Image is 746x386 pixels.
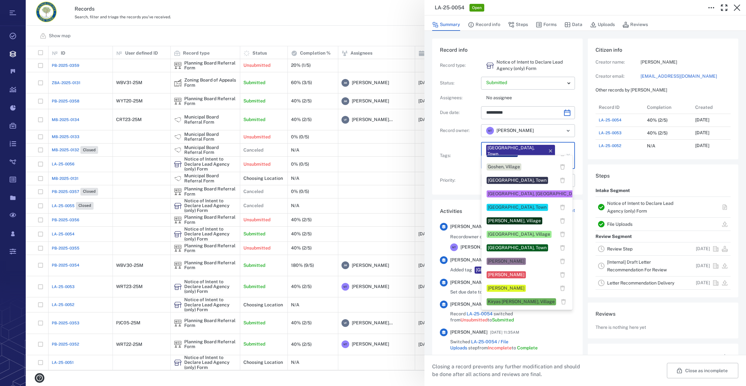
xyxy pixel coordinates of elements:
[450,289,497,295] span: Set due date to
[596,324,646,331] p: There is nothing here yet
[460,244,498,250] span: [PERSON_NAME]
[596,46,731,54] h6: Citizen info
[596,87,731,93] p: Other records by [PERSON_NAME]
[596,353,615,361] h6: Uploads
[432,363,585,378] p: Closing a record prevents any further modification and should be done after all actions and revie...
[623,19,648,31] button: Reviews
[599,98,620,116] div: Record ID
[432,39,583,200] div: Record infoRecord type:Notice of Intent to Declare Lead Agency (only) FormStatus:Assignees:No ass...
[588,303,738,344] div: ReviewsThere is nothing here yet
[432,19,460,31] button: Summary
[692,101,740,114] div: Created
[488,164,520,170] div: Goshen, Village
[564,151,573,160] button: Clear
[450,339,508,351] a: LA-25-0054 / File Uploads
[667,363,738,378] button: Close as incomplete
[588,39,738,164] div: Citizen infoCreator name:[PERSON_NAME]Creator email:[EMAIL_ADDRESS][DOMAIN_NAME]Other records by ...
[440,110,478,116] p: Due date :
[488,245,547,251] div: [GEOGRAPHIC_DATA], Town
[450,257,487,263] span: [PERSON_NAME]
[14,4,28,10] span: Help
[487,145,545,157] div: [GEOGRAPHIC_DATA], Town
[647,118,668,123] div: 40% (2/5)
[435,4,464,12] h3: LA-25-0054
[450,243,458,251] div: M T
[508,19,528,31] button: Steps
[695,98,713,116] div: Created
[558,176,567,185] button: delete
[607,222,632,227] a: File Uploads
[596,231,632,242] p: Review Segment
[564,19,582,31] button: Data
[440,127,478,134] p: Record owner :
[596,73,641,80] p: Creator email:
[486,127,494,135] div: M T
[440,177,478,184] p: Priority :
[490,329,519,336] span: [DATE] 11:35AM
[536,19,557,31] button: Forms
[517,345,538,350] span: Complete
[558,270,567,280] button: delete
[641,73,731,80] a: [EMAIL_ADDRESS][DOMAIN_NAME]
[599,143,621,149] a: LA-25-0052
[488,345,512,350] span: Incomplete
[596,310,731,318] h6: Reviews
[695,143,709,149] p: [DATE]
[450,234,509,240] span: Record owner changed from
[559,297,568,307] button: delete
[599,130,622,136] a: LA-25-0053
[558,216,567,226] button: delete
[440,80,478,86] p: Status :
[450,224,487,230] span: [PERSON_NAME]
[488,204,547,211] div: [GEOGRAPHIC_DATA], Town
[486,62,494,69] div: Notice of Intent to Declare Lead Agency (only) Form
[647,98,671,116] div: Completion
[488,285,524,292] div: [PERSON_NAME]
[488,218,541,224] div: [PERSON_NAME], Village
[718,1,731,14] button: Toggle Fullscreen
[558,243,567,253] button: delete
[607,201,673,214] a: Notice of Intent to Declare Lead Agency (only) Form
[558,149,567,158] button: delete
[705,1,718,14] button: Toggle to Edit Boxes
[460,317,487,322] span: Unsubmitted
[440,153,478,159] p: Tags :
[596,172,731,180] h6: Steps
[558,230,567,239] button: delete
[558,203,567,212] button: delete
[467,311,493,316] a: LA-25-0054
[488,299,555,305] div: Kiryas [PERSON_NAME], Village
[471,5,483,11] span: Open
[731,1,743,14] button: Close
[440,62,478,69] p: Record type :
[496,59,575,72] p: Notice of Intent to Declare Lead Agency (only) Form
[647,131,668,136] div: 40% (2/5)
[596,185,630,197] p: Intake Segment
[488,150,516,157] div: Goshen, Town
[561,106,574,119] button: Choose date, selected date is Oct 19, 2025
[450,339,575,351] span: Switched step from to
[450,311,575,323] span: Record switched from to
[564,126,573,135] button: Open
[488,258,524,265] div: [PERSON_NAME]
[558,162,567,172] button: delete
[488,177,547,184] div: [GEOGRAPHIC_DATA], Town
[588,164,738,303] div: StepsIntake SegmentNotice of Intent to Declare Lead Agency (only) FormFile UploadsReview SegmentR...
[558,284,567,293] button: delete
[496,127,534,134] span: [PERSON_NAME]
[590,19,615,31] button: Uploads
[596,101,644,114] div: Record ID
[492,317,514,322] span: Submitted
[599,117,622,123] a: LA-25-0054
[641,59,731,66] p: [PERSON_NAME]
[486,95,575,101] p: No assignee
[488,231,550,238] div: [GEOGRAPHIC_DATA], Village
[607,246,632,251] a: Review Step
[488,191,582,197] div: [GEOGRAPHIC_DATA], [GEOGRAPHIC_DATA]
[607,280,674,285] a: Letter Recommendation Delivery
[696,280,710,286] p: [DATE]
